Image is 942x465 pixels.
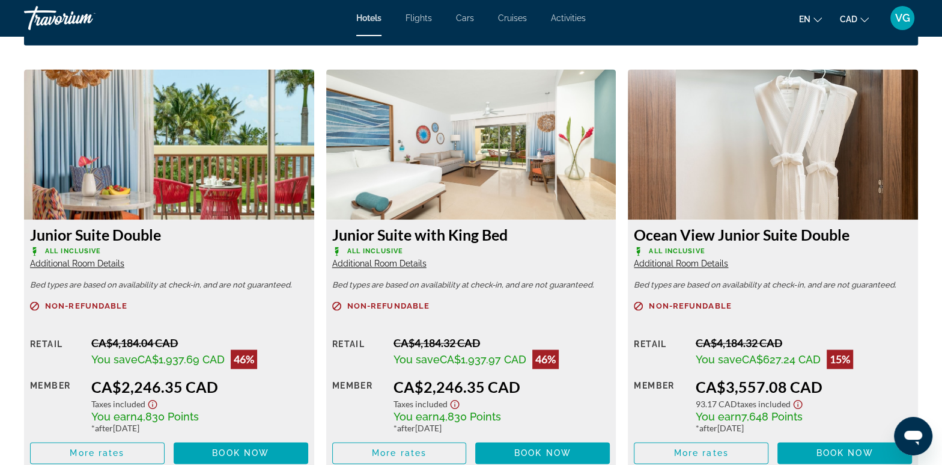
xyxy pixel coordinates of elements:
div: Retail [332,336,384,369]
div: CA$3,557.08 CAD [696,378,912,396]
div: Member [634,378,686,433]
div: CA$2,246.35 CAD [394,378,610,396]
p: Bed types are based on availability at check-in, and are not guaranteed. [30,281,308,289]
button: Change currency [840,10,869,28]
span: CA$1,937.97 CAD [440,353,526,366]
button: Book now [475,442,610,464]
span: All Inclusive [649,247,705,255]
span: You earn [91,410,137,423]
h3: Junior Suite Double [30,226,308,244]
div: CA$2,246.35 CAD [91,378,308,396]
button: Book now [174,442,308,464]
span: 7,648 Points [741,410,803,423]
span: after [95,423,113,433]
div: * [DATE] [394,423,610,433]
button: Book now [777,442,912,464]
h3: Ocean View Junior Suite Double [634,226,912,244]
a: Activities [551,13,586,23]
div: Retail [30,336,82,369]
span: You earn [394,410,439,423]
span: You save [91,353,138,366]
button: Show Taxes and Fees disclaimer [145,396,160,410]
div: * [DATE] [696,423,912,433]
p: Bed types are based on availability at check-in, and are not guaranteed. [634,281,912,289]
span: 93.17 CAD [696,399,737,409]
div: Member [30,378,82,433]
span: All Inclusive [347,247,403,255]
span: Taxes included [737,399,791,409]
div: 15% [827,350,853,369]
a: Hotels [356,13,381,23]
span: You save [696,353,742,366]
div: Member [332,378,384,433]
span: You earn [696,410,741,423]
a: Travorium [24,2,144,34]
span: Taxes included [394,399,448,409]
h3: Junior Suite with King Bed [332,226,610,244]
span: More rates [70,448,124,458]
iframe: Button to launch messaging window [894,417,932,455]
span: CA$1,937.69 CAD [138,353,225,366]
span: Non-refundable [347,302,430,310]
span: More rates [674,448,729,458]
span: Additional Room Details [634,259,728,268]
img: Junior Suite Double [24,69,314,220]
span: after [397,423,415,433]
button: Show Taxes and Fees disclaimer [791,396,805,410]
div: CA$4,184.32 CAD [696,336,912,350]
span: Book now [816,448,874,458]
a: Cars [456,13,474,23]
button: Show Taxes and Fees disclaimer [448,396,462,410]
div: 46% [532,350,559,369]
button: More rates [30,442,165,464]
span: after [699,423,717,433]
div: CA$4,184.04 CAD [91,336,308,350]
span: All Inclusive [45,247,101,255]
span: More rates [372,448,427,458]
button: Change language [799,10,822,28]
span: en [799,14,810,24]
span: Additional Room Details [332,259,427,268]
span: Non-refundable [649,302,731,310]
div: Retail [634,336,686,369]
div: 46% [231,350,257,369]
span: Non-refundable [45,302,127,310]
button: More rates [332,442,467,464]
button: More rates [634,442,768,464]
img: Ocean View Junior Suite Double [628,69,918,220]
span: 4,830 Points [137,410,199,423]
span: CAD [840,14,857,24]
span: CA$627.24 CAD [742,353,821,366]
span: Book now [212,448,269,458]
span: VG [895,12,910,24]
a: Cruises [498,13,527,23]
span: Taxes included [91,399,145,409]
div: Search widget [33,6,909,36]
p: Bed types are based on availability at check-in, and are not guaranteed. [332,281,610,289]
a: Flights [406,13,432,23]
span: Book now [514,448,571,458]
div: * [DATE] [91,423,308,433]
span: 4,830 Points [439,410,501,423]
span: Additional Room Details [30,259,124,268]
span: You save [394,353,440,366]
div: CA$4,184.32 CAD [394,336,610,350]
img: Junior Suite with King Bed [326,69,616,220]
button: Select check in and out date [33,6,317,36]
button: User Menu [887,5,918,31]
